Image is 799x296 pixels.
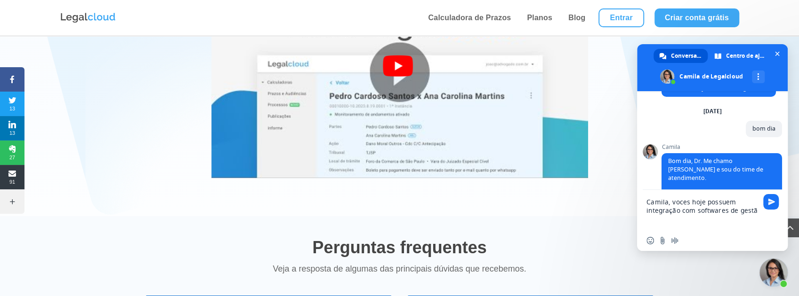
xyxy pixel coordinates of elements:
span: Bate-papo [772,49,782,59]
div: [DATE] [703,109,722,114]
img: Logo da Legalcloud [60,12,116,24]
span: Centro de ajuda [726,49,765,63]
span: Perguntas frequentes [312,238,486,257]
a: Criar conta grátis [654,8,739,27]
span: Conversação [671,49,701,63]
a: Bate-papo [759,258,788,287]
span: bom dia [752,125,775,132]
a: Entrar [598,8,644,27]
span: Veja a resposta de algumas das principais dúvidas que recebemos. [273,264,526,273]
textarea: Escreva sua mensagem... [646,190,759,230]
a: Conversação [654,49,708,63]
span: Enviar [763,194,779,210]
span: Enviar um arquivo [659,237,666,244]
span: Mensagem de áudio [671,237,678,244]
span: Camila [662,144,782,150]
span: Bom dia, Dr. Me chamo [PERSON_NAME] e sou do time de atendimento. Em que posso ajudar ? [668,157,763,199]
span: Inserir um emoticon [646,237,654,244]
a: Centro de ajuda [709,49,771,63]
